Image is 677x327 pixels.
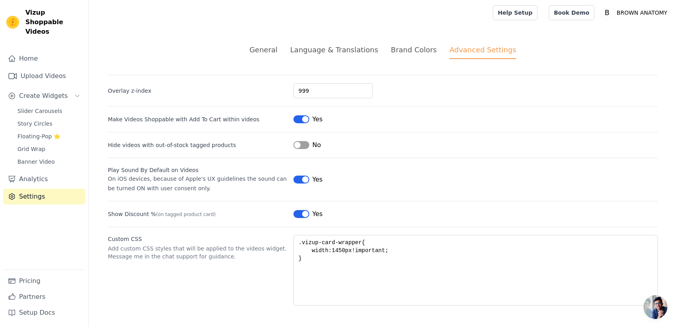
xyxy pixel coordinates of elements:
a: Partners [3,289,85,305]
span: Yes [313,115,323,124]
a: Upload Videos [3,68,85,84]
span: Yes [313,175,323,184]
span: On iOS devices, because of Apple's UX guidelines the sound can be turned ON with user consent only. [108,176,287,191]
span: Vizup Shoppable Videos [25,8,82,36]
a: Grid Wrap [13,143,85,155]
a: Banner Video [13,156,85,167]
span: Floating-Pop ⭐ [17,132,60,140]
span: No [313,140,321,150]
div: Brand Colors [391,44,437,55]
a: Book Demo [549,5,595,20]
div: Advanced Settings [449,44,516,59]
a: Setup Docs [3,305,85,321]
a: Help Setup [493,5,538,20]
button: Create Widgets [3,88,85,104]
div: Language & Translations [290,44,378,55]
p: Add custom CSS styles that will be applied to the videos widget. Message me in the chat support f... [108,245,287,260]
label: Overlay z-index [108,87,287,95]
div: Play Sound By Default on Videos [108,166,287,174]
button: Yes [293,115,323,124]
div: Open chat [644,295,667,319]
button: B BROWN ANATOMY [601,6,671,20]
span: Banner Video [17,158,55,166]
div: General [249,44,278,55]
button: No [293,140,321,150]
a: Analytics [3,171,85,187]
span: (on tagged product card) [156,212,216,217]
span: Slider Carousels [17,107,62,115]
button: Yes [293,175,323,184]
span: Grid Wrap [17,145,45,153]
a: Pricing [3,273,85,289]
label: Make Videos Shoppable with Add To Cart within videos [108,115,259,123]
a: Home [3,51,85,67]
label: Hide videos with out-of-stock tagged products [108,141,287,149]
span: Create Widgets [19,91,68,101]
span: Yes [313,209,323,219]
text: B [605,9,610,17]
a: Floating-Pop ⭐ [13,131,85,142]
p: BROWN ANATOMY [614,6,671,20]
a: Slider Carousels [13,105,85,117]
img: Vizup [6,16,19,29]
span: Story Circles [17,120,52,128]
button: Yes [293,209,323,219]
a: Settings [3,189,85,205]
label: Show Discount % [108,210,287,218]
label: Custom CSS [108,235,287,243]
a: Story Circles [13,118,85,129]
